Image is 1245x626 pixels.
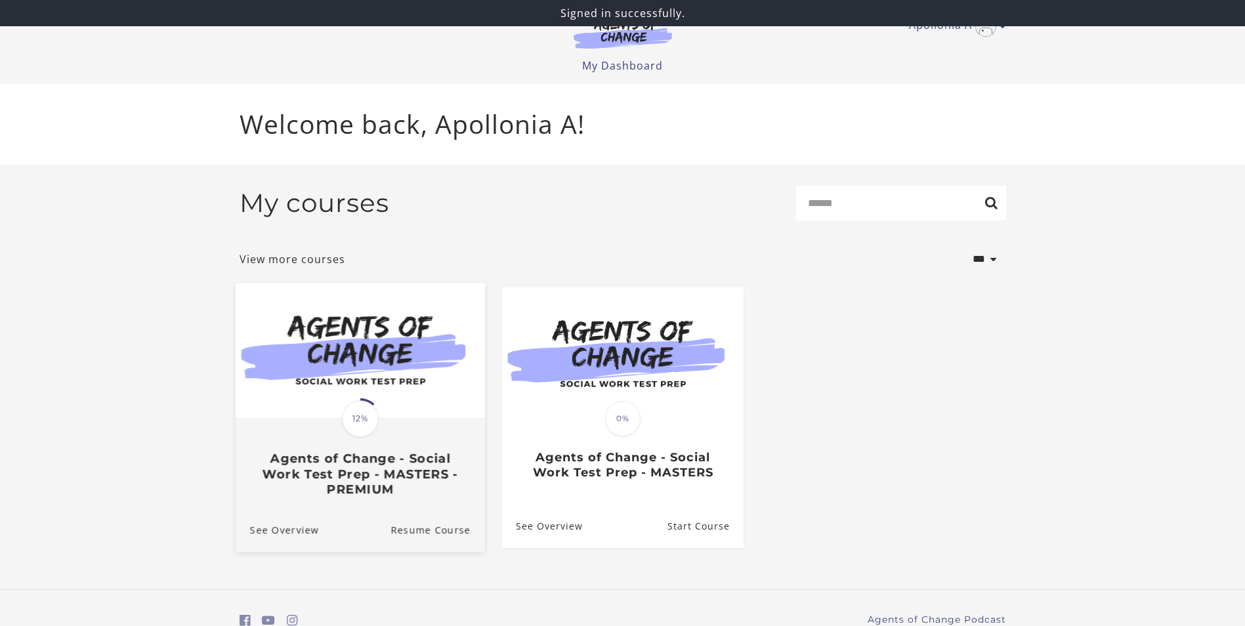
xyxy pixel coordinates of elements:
span: 12% [342,400,379,437]
p: Welcome back, Apollonia A! [240,105,1006,144]
a: View more courses [240,251,345,267]
h3: Agents of Change - Social Work Test Prep - MASTERS [516,450,729,480]
h2: My courses [240,188,389,219]
span: 0% [605,401,641,436]
p: Signed in successfully. [5,5,1240,21]
a: Agents of Change - Social Work Test Prep - MASTERS - PREMIUM: Resume Course [390,507,485,551]
a: My Dashboard [582,58,663,73]
a: Agents of Change - Social Work Test Prep - MASTERS: See Overview [502,505,583,547]
a: Agents of Change - Social Work Test Prep - MASTERS - PREMIUM: See Overview [235,507,318,551]
h3: Agents of Change - Social Work Test Prep - MASTERS - PREMIUM [249,451,470,497]
img: Agents of Change Logo [560,18,686,49]
a: Toggle menu [909,16,1000,37]
a: Agents of Change - Social Work Test Prep - MASTERS: Resume Course [667,505,743,547]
